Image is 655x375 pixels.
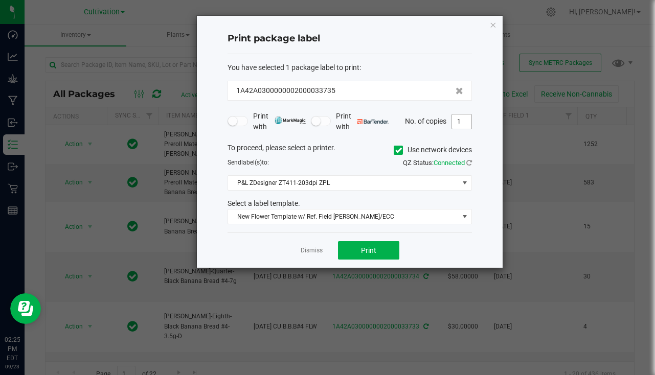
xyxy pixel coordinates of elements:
span: QZ Status: [403,159,472,167]
span: No. of copies [405,116,446,125]
span: Send to: [228,159,269,166]
img: mark_magic_cybra.png [275,116,306,124]
h4: Print package label [228,32,472,45]
span: Print with [253,111,306,132]
div: : [228,62,472,73]
span: P&L ZDesigner ZT411-203dpi ZPL [228,176,459,190]
span: 1A42A0300000002000033735 [236,85,335,96]
span: You have selected 1 package label to print [228,63,359,72]
span: New Flower Template w/ Ref. Field [PERSON_NAME]/ECC [228,209,459,224]
img: bartender.png [357,119,389,124]
a: Dismiss [301,246,323,255]
button: Print [338,241,399,260]
span: label(s) [241,159,262,166]
div: To proceed, please select a printer. [220,143,480,158]
span: Print with [336,111,389,132]
span: Print [361,246,376,254]
span: Connected [434,159,465,167]
label: Use network devices [394,145,472,155]
iframe: Resource center [10,293,41,324]
div: Select a label template. [220,198,480,209]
